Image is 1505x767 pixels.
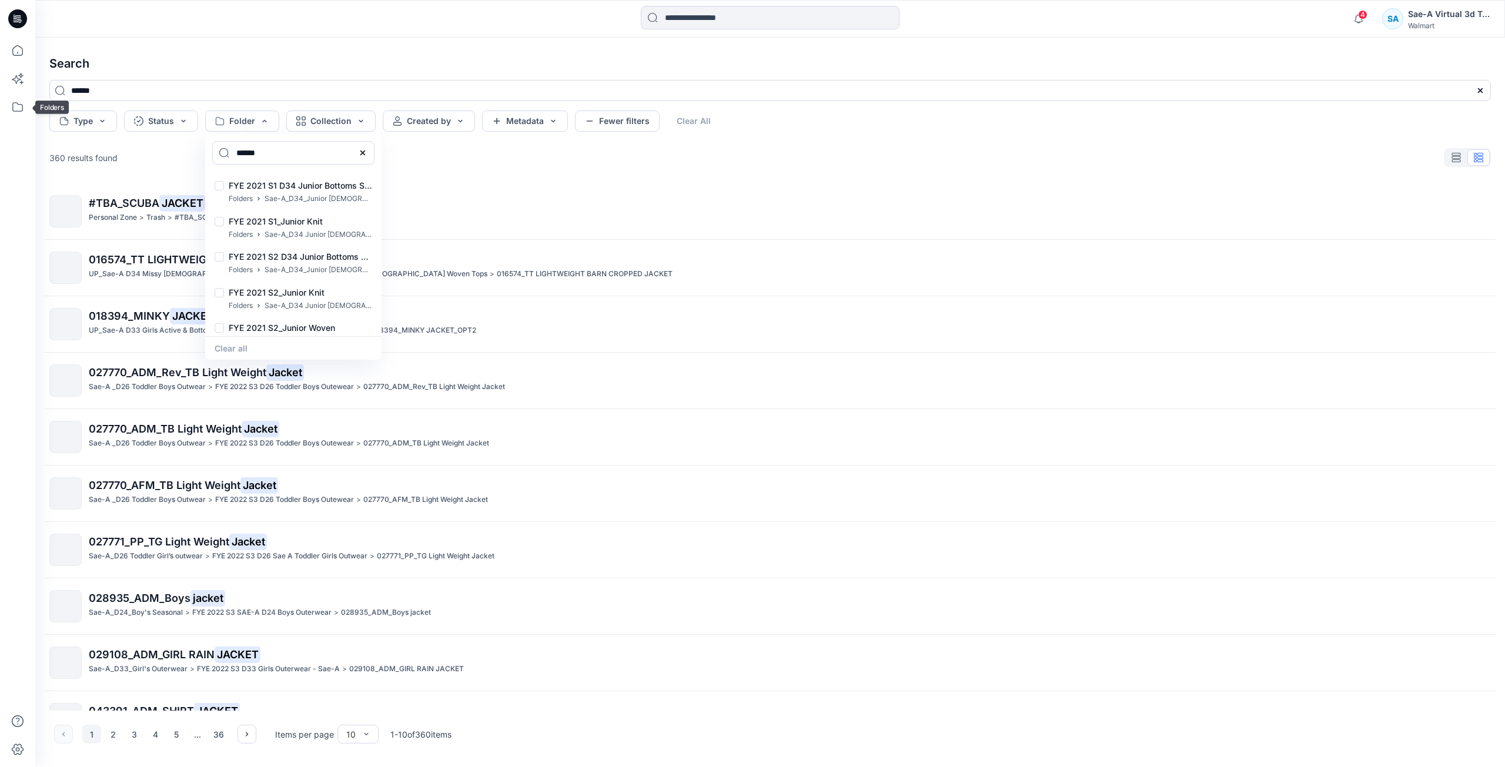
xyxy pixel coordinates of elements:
[89,648,215,661] span: 029108_ADM_GIRL RAIN
[240,477,278,493] mark: Jacket
[146,212,165,224] p: Trash
[266,364,304,380] mark: Jacket
[89,535,229,548] span: 027771_PP_TG Light Weight
[89,592,190,604] span: 028935_ADM_Boys
[229,286,372,300] p: FYE 2021 S2_Junior Knit
[1408,7,1490,21] div: Sae-A Virtual 3d Team
[265,193,372,205] p: Sae-A_D34_Junior [DEMOGRAPHIC_DATA] bottom
[208,245,379,281] div: FYE 2021 S2 D34 Junior Bottoms Sae A
[356,381,361,393] p: >
[192,607,332,619] p: FYE 2022 S3 SAE-A D24 Boys Outerwear
[89,268,283,280] p: UP_Sae-A D34 Missy Ladies Top Woven
[89,366,266,379] span: 027770_ADM_Rev_TB Light Weight
[205,550,210,562] p: >
[229,533,267,550] mark: Jacket
[346,728,356,741] div: 10
[229,335,253,347] p: Folders
[208,210,379,246] div: FYE 2021 S1_Junior Knit
[89,494,206,506] p: Sae-A _D26 Toddler Boys Outwear
[49,152,118,164] p: 360 results found
[208,494,213,506] p: >
[89,607,183,619] p: Sae-A_D24_Boy's Seasonal
[383,110,475,132] button: Created by
[103,725,122,743] button: 2
[575,110,660,132] button: Fewer filters
[205,110,279,132] button: Folder
[89,437,206,450] p: Sae-A _D26 Toddler Boys Outwear
[208,381,213,393] p: >
[215,381,354,393] p: FYE 2022 S3 D26 Toddler Boys Outewear
[1358,10,1367,19] span: 4
[229,300,253,312] p: Folders
[89,663,188,675] p: Sae-A_D33_Girl's Outerwear
[275,728,334,741] p: Items per page
[89,324,217,337] p: UP_Sae-A D33 Girls Active & Bottoms
[188,725,207,743] div: ...
[342,663,347,675] p: >
[229,264,253,276] p: Folders
[229,321,372,335] p: FYE 2021 S2_Junior Woven
[89,479,240,491] span: 027770_AFM_TB Light Weight
[42,357,1498,404] a: 027770_ADM_Rev_TB Light WeightJacketSae-A _D26 Toddler Boys Outwear>FYE 2022 S3 D26 Toddler Boys ...
[89,253,308,266] span: 016574_TT LIGHTWEIGHT BARN CROPPED
[167,725,186,743] button: 5
[265,335,372,347] p: Sae-A_D34 Junior [DEMOGRAPHIC_DATA] top
[146,725,165,743] button: 4
[197,663,340,675] p: FYE 2022 S3 D33 Girls Outerwear - Sae-A
[363,494,488,506] p: 027770_AFM_TB Light Weight Jacket
[363,381,505,393] p: 027770_ADM_Rev_TB Light Weight Jacket
[490,268,494,280] p: >
[42,301,1498,347] a: 018394_MINKYJACKET_OPT2UP_Sae-A D33 Girls Active & Bottoms>UP FYE 2026 S4 D33 Girls Active Sae-A>...
[229,179,372,193] p: FYE 2021 S1 D34 Junior Bottoms Sae A
[42,414,1498,460] a: 027770_ADM_TB Light WeightJacketSae-A _D26 Toddler Boys Outwear>FYE 2022 S3 D26 Toddler Boys Oute...
[356,494,361,506] p: >
[242,420,279,437] mark: Jacket
[229,215,372,229] p: FYE 2021 S1_Junior Knit
[370,550,374,562] p: >
[159,195,205,211] mark: JACKET
[215,494,354,506] p: FYE 2022 S3 D26 Toddler Boys Outewear
[208,316,379,352] div: FYE 2021 S2_Junior Woven
[212,550,367,562] p: FYE 2022 S3 D26 Sae A Toddler Girls Outwear
[341,607,431,619] p: 028935_ADM_Boys jacket
[482,110,568,132] button: Metadata
[168,212,172,224] p: >
[42,583,1498,629] a: 028935_ADM_BoysjacketSae-A_D24_Boy's Seasonal>FYE 2022 S3 SAE-A D24 Boys Outerwear>028935_ADM_Boy...
[293,268,487,280] p: UP FYE 2027 S1 D34 Ladies Woven Tops
[208,437,213,450] p: >
[125,725,143,743] button: 3
[89,197,159,209] span: #TBA_SCUBA
[89,705,194,717] span: 043391_ADM_SHIRT
[349,663,464,675] p: 029108_ADM_GIRL RAIN JACKET
[208,281,379,317] div: FYE 2021 S2_Junior Knit
[265,300,372,312] p: Sae-A_D34 Junior [DEMOGRAPHIC_DATA] top
[139,212,144,224] p: >
[40,47,1500,80] h4: Search
[194,702,240,719] mark: JACKET
[1382,8,1403,29] div: SA
[265,229,372,241] p: Sae-A_D34 Junior [DEMOGRAPHIC_DATA] top
[124,110,198,132] button: Status
[390,728,451,741] p: 1 - 10 of 360 items
[185,607,190,619] p: >
[170,307,216,324] mark: JACKET
[208,174,379,210] div: FYE 2021 S1 D34 Junior Bottoms Sae A
[265,264,372,276] p: Sae-A_D34_Junior [DEMOGRAPHIC_DATA] bottom
[209,725,228,743] button: 36
[229,229,253,241] p: Folders
[190,590,225,606] mark: jacket
[175,212,269,224] p: #TBA_SCUBA JACKET OP2
[215,437,354,450] p: FYE 2022 S3 D26 Toddler Boys Outewear
[286,110,376,132] button: Collection
[372,324,476,337] p: 018394_MINKY JACKET_OPT2
[49,110,117,132] button: Type
[356,437,361,450] p: >
[190,663,195,675] p: >
[89,381,206,393] p: Sae-A _D26 Toddler Boys Outwear
[89,310,170,322] span: 018394_MINKY
[42,188,1498,235] a: #TBA_SCUBAJACKETOP2Personal Zone>Trash>#TBA_SCUBA JACKET OP2
[42,244,1498,291] a: 016574_TT LIGHTWEIGHT BARN CROPPEDJACKETUP_Sae-A D34 Missy [DEMOGRAPHIC_DATA] Top Woven>UP FYE 20...
[42,527,1498,573] a: 027771_PP_TG Light WeightJacketSae-A_D26 Toddler Girl’s outwear>FYE 2022 S3 D26 Sae A Toddler Gir...
[89,423,242,435] span: 027770_ADM_TB Light Weight
[1408,21,1490,30] div: Walmart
